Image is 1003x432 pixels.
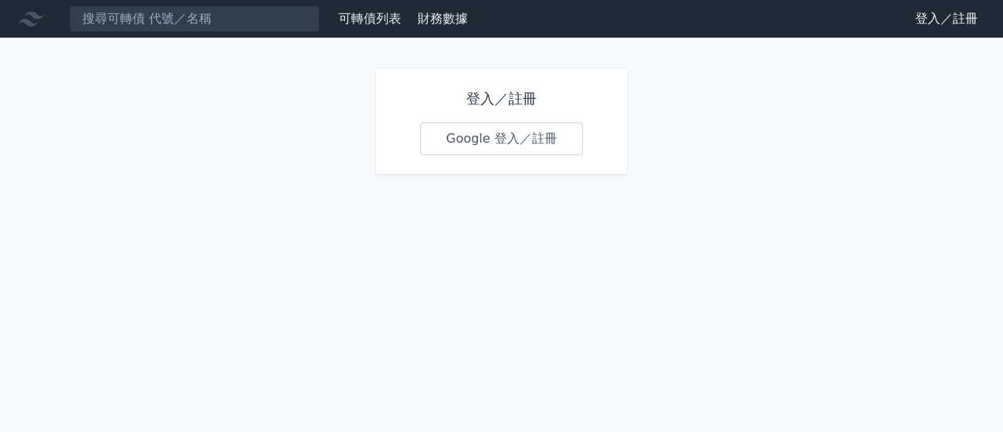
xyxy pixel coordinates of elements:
[418,11,468,26] a: 財務數據
[339,11,401,26] a: 可轉債列表
[69,5,320,32] input: 搜尋可轉債 代號／名稱
[903,6,990,31] a: 登入／註冊
[420,88,583,110] h1: 登入／註冊
[420,122,583,155] a: Google 登入／註冊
